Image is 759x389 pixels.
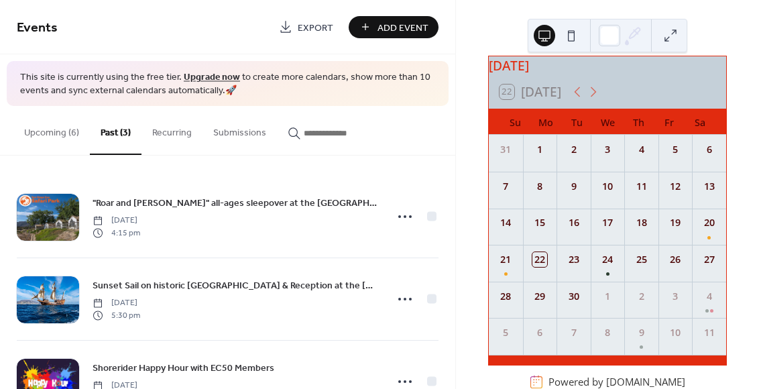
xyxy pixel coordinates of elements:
[606,375,685,388] a: [DOMAIN_NAME]
[93,227,140,239] span: 4:15 pm
[668,142,683,157] div: 5
[634,325,649,340] div: 9
[184,68,240,87] a: Upgrade now
[499,289,514,304] div: 28
[668,215,683,230] div: 19
[623,109,654,135] div: Th
[93,278,378,293] a: Sunset Sail on historic [GEOGRAPHIC_DATA] & Reception at the [GEOGRAPHIC_DATA]
[17,15,58,41] span: Events
[702,142,717,157] div: 6
[532,325,547,340] div: 6
[349,16,439,38] button: Add Event
[702,215,717,230] div: 20
[702,179,717,194] div: 13
[499,179,514,194] div: 7
[202,106,277,154] button: Submissions
[298,21,333,35] span: Export
[567,142,581,157] div: 2
[668,325,683,340] div: 10
[634,142,649,157] div: 4
[634,179,649,194] div: 11
[269,16,343,38] a: Export
[668,179,683,194] div: 12
[567,252,581,267] div: 23
[600,215,615,230] div: 17
[500,109,530,135] div: Su
[93,215,140,227] span: [DATE]
[634,215,649,230] div: 18
[600,142,615,157] div: 3
[567,325,581,340] div: 7
[567,289,581,304] div: 30
[567,215,581,230] div: 16
[548,375,685,388] div: Powered by
[600,325,615,340] div: 8
[93,360,274,376] a: Shorerider Happy Hour with EC50 Members
[532,252,547,267] div: 22
[13,106,90,154] button: Upcoming (6)
[93,195,378,211] a: "Roar and [PERSON_NAME]" all-ages sleepover at the [GEOGRAPHIC_DATA]
[702,325,717,340] div: 11
[668,289,683,304] div: 3
[499,252,514,267] div: 21
[93,309,140,321] span: 5:30 pm
[530,109,561,135] div: Mo
[93,197,378,211] span: "Roar and [PERSON_NAME]" all-ages sleepover at the [GEOGRAPHIC_DATA]
[499,325,514,340] div: 5
[532,289,547,304] div: 29
[634,289,649,304] div: 2
[634,252,649,267] div: 25
[499,142,514,157] div: 31
[141,106,202,154] button: Recurring
[532,179,547,194] div: 8
[377,21,428,35] span: Add Event
[600,179,615,194] div: 10
[90,106,141,155] button: Past (3)
[702,252,717,267] div: 27
[600,252,615,267] div: 24
[532,215,547,230] div: 15
[685,109,715,135] div: Sa
[600,289,615,304] div: 1
[93,297,140,309] span: [DATE]
[668,252,683,267] div: 26
[93,362,274,376] span: Shorerider Happy Hour with EC50 Members
[702,289,717,304] div: 4
[499,215,514,230] div: 14
[561,109,592,135] div: Tu
[567,179,581,194] div: 9
[93,279,378,293] span: Sunset Sail on historic [GEOGRAPHIC_DATA] & Reception at the [GEOGRAPHIC_DATA]
[489,56,726,76] div: [DATE]
[654,109,685,135] div: Fr
[592,109,623,135] div: We
[532,142,547,157] div: 1
[20,71,435,97] span: This site is currently using the free tier. to create more calendars, show more than 10 events an...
